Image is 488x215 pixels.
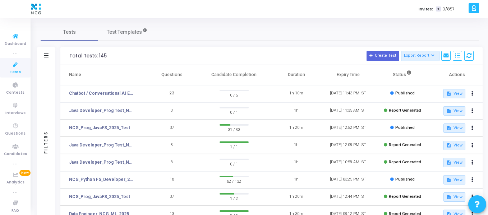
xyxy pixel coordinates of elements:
[69,125,130,131] a: NCG_Prog_JavaFS_2025_Test
[446,195,451,200] mat-icon: description
[271,102,322,120] td: 1h
[443,158,465,167] button: View
[271,171,322,188] td: 1h
[220,143,249,150] span: 1 / 1
[374,65,431,85] th: Status
[389,142,421,147] span: Report Generated
[10,69,21,75] span: Tests
[446,177,451,182] mat-icon: description
[146,171,198,188] td: 16
[443,106,465,116] button: View
[271,85,322,102] td: 1h 10m
[11,208,19,214] span: FAQ
[322,154,374,171] td: [DATE] 10:58 AM IST
[220,91,249,98] span: 0 / 5
[146,154,198,171] td: 8
[322,137,374,154] td: [DATE] 12:08 PM IST
[395,125,415,130] span: Published
[395,177,415,182] span: Published
[446,160,451,165] mat-icon: description
[6,179,24,186] span: Analytics
[322,120,374,137] td: [DATE] 12:52 PM IST
[4,151,27,157] span: Candidates
[446,143,451,148] mat-icon: description
[69,193,130,200] a: NCG_Prog_JavaFS_2025_Test
[6,90,24,96] span: Contests
[431,65,483,85] th: Actions
[146,188,198,206] td: 37
[401,51,439,61] button: Export Report
[69,176,135,183] a: NCG_Python FS_Developer_2025
[5,110,26,116] span: Interviews
[271,188,322,206] td: 1h 20m
[146,65,198,85] th: Questions
[29,2,43,16] img: logo
[220,108,249,116] span: 0 / 1
[446,108,451,113] mat-icon: description
[322,85,374,102] td: [DATE] 11:43 PM IST
[220,195,249,202] span: 1 / 2
[60,65,146,85] th: Name
[271,137,322,154] td: 1h
[146,137,198,154] td: 8
[389,160,421,164] span: Report Generated
[146,120,198,137] td: 37
[443,175,465,184] button: View
[69,107,135,114] a: Java Developer_Prog Test_NCG
[367,51,399,61] button: Create Test
[69,142,135,148] a: Java Developer_Prog Test_NCG
[146,85,198,102] td: 23
[446,91,451,96] mat-icon: description
[322,188,374,206] td: [DATE] 12:44 PM IST
[443,89,465,98] button: View
[442,6,455,12] span: 0/857
[43,103,49,182] div: Filters
[446,126,451,131] mat-icon: description
[69,53,107,59] div: Total Tests: 145
[271,120,322,137] td: 1h 20m
[419,6,433,12] label: Invites:
[5,131,26,137] span: Questions
[322,65,374,85] th: Expiry Time
[220,177,249,184] span: 62 / 132
[69,90,135,97] a: Chatbot / Conversational AI Engineer Assessment
[146,102,198,120] td: 8
[389,194,421,199] span: Report Generated
[271,65,322,85] th: Duration
[271,154,322,171] td: 1h
[5,41,26,47] span: Dashboard
[198,65,271,85] th: Candidate Completion
[322,171,374,188] td: [DATE] 03:25 PM IST
[69,159,135,165] a: Java Developer_Prog Test_NCG
[389,108,421,113] span: Report Generated
[436,6,441,12] span: T
[395,91,415,95] span: Published
[322,102,374,120] td: [DATE] 11:35 AM IST
[443,141,465,150] button: View
[220,126,249,133] span: 31 / 83
[19,170,31,176] span: New
[63,28,76,36] span: Tests
[443,192,465,202] button: View
[220,160,249,167] span: 0 / 1
[107,28,142,36] span: Test Templates
[443,123,465,133] button: View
